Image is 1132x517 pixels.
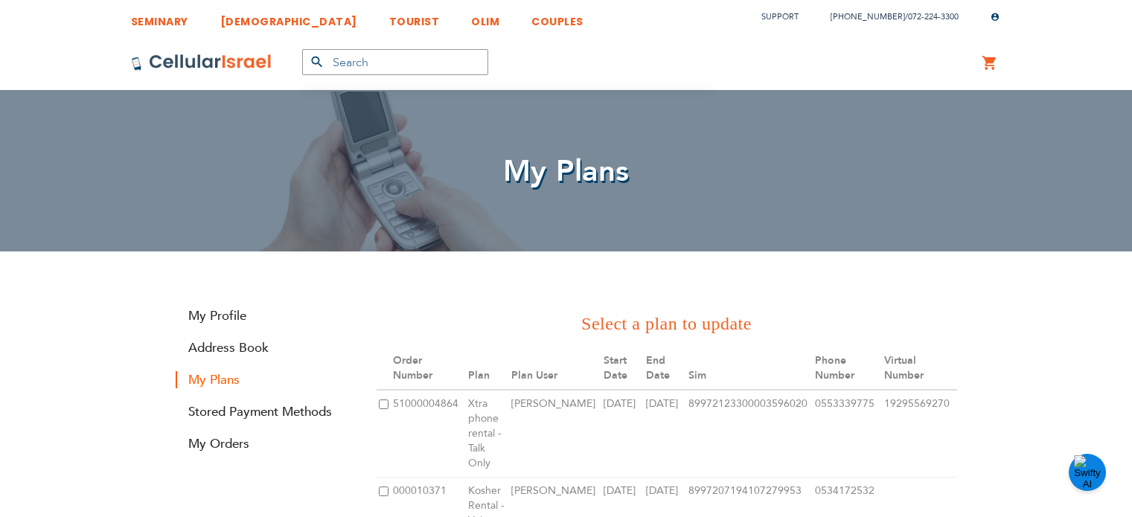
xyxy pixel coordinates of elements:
[813,390,882,478] td: 0553339775
[601,347,644,390] th: Start Date
[176,339,354,356] a: Address Book
[644,390,686,478] td: [DATE]
[509,390,602,478] td: [PERSON_NAME]
[761,11,799,22] a: Support
[466,390,509,478] td: Xtra phone rental - Talk Only
[503,151,630,192] span: My Plans
[686,347,813,390] th: Sim
[831,11,905,22] a: [PHONE_NUMBER]
[302,49,488,75] input: Search
[509,347,602,390] th: Plan User
[220,4,357,31] a: [DEMOGRAPHIC_DATA]
[176,371,354,388] strong: My Plans
[882,347,957,390] th: Virtual Number
[466,347,509,390] th: Plan
[131,4,188,31] a: SEMINARY
[176,307,354,324] a: My Profile
[882,390,957,478] td: 19295569270
[377,311,957,336] h3: Select a plan to update
[391,347,465,390] th: Order Number
[176,403,354,420] a: Stored Payment Methods
[131,54,272,71] img: Cellular Israel Logo
[471,4,499,31] a: OLIM
[391,390,465,478] td: 51000004864
[644,347,686,390] th: End Date
[531,4,583,31] a: COUPLES
[908,11,959,22] a: 072-224-3300
[686,390,813,478] td: 89972123300003596020
[176,435,354,452] a: My Orders
[389,4,440,31] a: TOURIST
[813,347,882,390] th: Phone Number
[816,6,959,28] li: /
[601,390,644,478] td: [DATE]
